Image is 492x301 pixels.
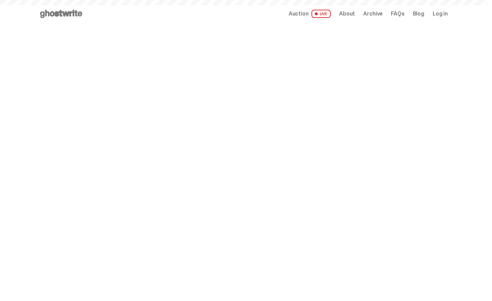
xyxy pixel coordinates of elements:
[289,10,331,18] a: Auction LIVE
[339,11,355,17] a: About
[391,11,404,17] a: FAQs
[363,11,383,17] a: Archive
[433,11,448,17] a: Log in
[311,10,331,18] span: LIVE
[413,11,424,17] a: Blog
[289,11,309,17] span: Auction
